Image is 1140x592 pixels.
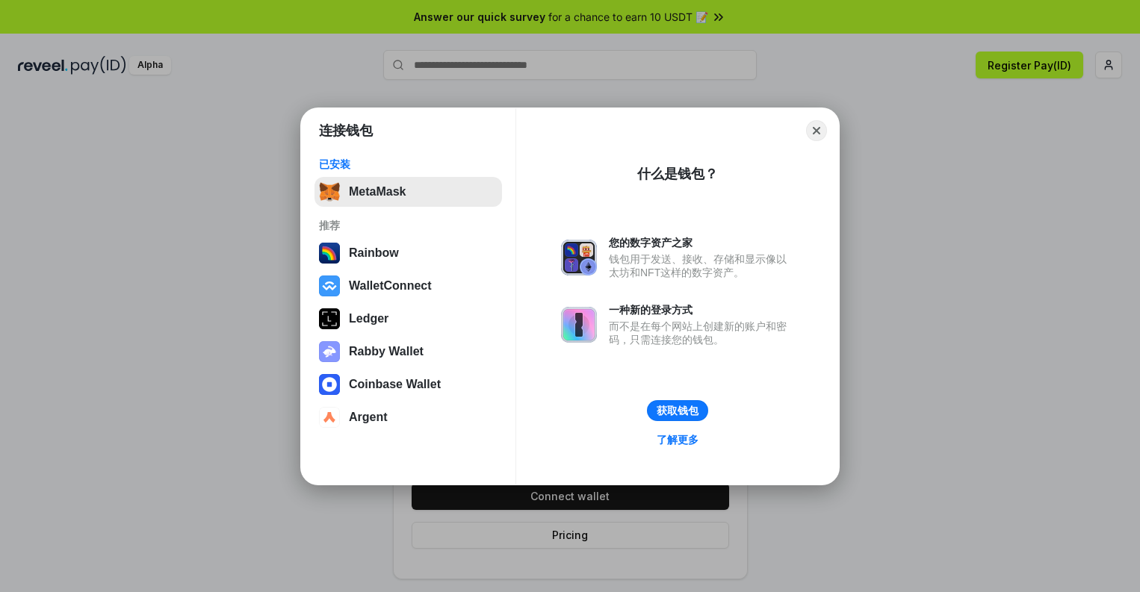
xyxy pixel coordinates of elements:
a: 了解更多 [648,430,707,449]
div: Coinbase Wallet [349,378,441,391]
img: svg+xml,%3Csvg%20width%3D%2228%22%20height%3D%2228%22%20viewBox%3D%220%200%2028%2028%22%20fill%3D... [319,407,340,428]
div: Argent [349,411,388,424]
img: svg+xml,%3Csvg%20xmlns%3D%22http%3A%2F%2Fwww.w3.org%2F2000%2Fsvg%22%20width%3D%2228%22%20height%3... [319,308,340,329]
div: 推荐 [319,219,498,232]
button: Coinbase Wallet [315,370,502,399]
div: WalletConnect [349,279,432,293]
img: svg+xml,%3Csvg%20xmlns%3D%22http%3A%2F%2Fwww.w3.org%2F2000%2Fsvg%22%20fill%3D%22none%22%20viewBox... [319,341,340,362]
button: Rabby Wallet [315,337,502,367]
div: Ledger [349,312,388,325]
div: 一种新的登录方式 [609,303,794,317]
div: 已安装 [319,158,498,171]
img: svg+xml,%3Csvg%20width%3D%2228%22%20height%3D%2228%22%20viewBox%3D%220%200%2028%2028%22%20fill%3D... [319,275,340,296]
div: 获取钱包 [657,404,698,417]
button: WalletConnect [315,271,502,301]
h1: 连接钱包 [319,122,373,140]
button: Close [806,120,827,141]
img: svg+xml,%3Csvg%20fill%3D%22none%22%20height%3D%2233%22%20viewBox%3D%220%200%2035%2033%22%20width%... [319,181,340,202]
div: MetaMask [349,185,406,199]
div: Rainbow [349,246,399,260]
button: Ledger [315,304,502,334]
div: 而不是在每个网站上创建新的账户和密码，只需连接您的钱包。 [609,320,794,346]
div: 您的数字资产之家 [609,236,794,249]
img: svg+xml,%3Csvg%20width%3D%22120%22%20height%3D%22120%22%20viewBox%3D%220%200%20120%20120%22%20fil... [319,243,340,264]
img: svg+xml,%3Csvg%20xmlns%3D%22http%3A%2F%2Fwww.w3.org%2F2000%2Fsvg%22%20fill%3D%22none%22%20viewBox... [561,240,597,275]
div: 什么是钱包？ [637,165,718,183]
div: Rabby Wallet [349,345,424,358]
img: svg+xml,%3Csvg%20width%3D%2228%22%20height%3D%2228%22%20viewBox%3D%220%200%2028%2028%22%20fill%3D... [319,374,340,395]
button: Argent [315,402,502,432]
button: Rainbow [315,238,502,268]
button: MetaMask [315,177,502,207]
img: svg+xml,%3Csvg%20xmlns%3D%22http%3A%2F%2Fwww.w3.org%2F2000%2Fsvg%22%20fill%3D%22none%22%20viewBox... [561,307,597,343]
div: 了解更多 [657,433,698,446]
button: 获取钱包 [647,400,708,421]
div: 钱包用于发送、接收、存储和显示像以太坊和NFT这样的数字资产。 [609,252,794,279]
